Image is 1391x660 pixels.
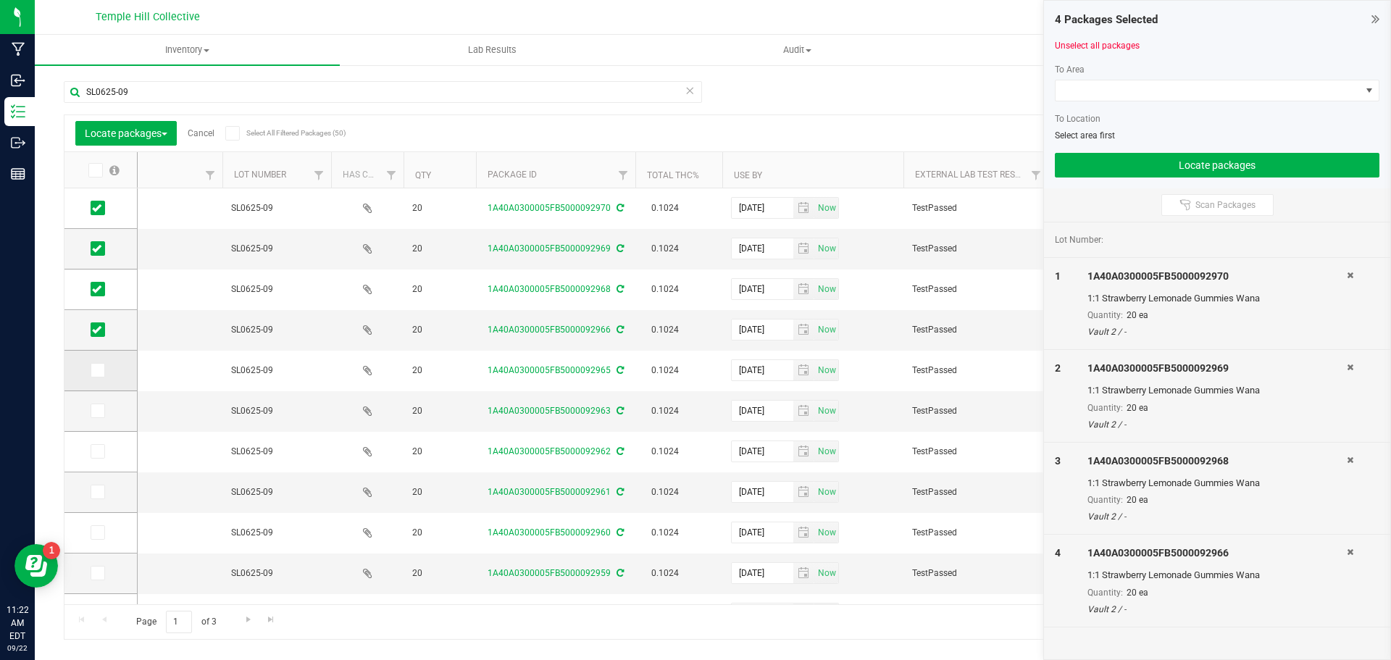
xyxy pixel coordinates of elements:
[488,406,611,416] a: 1A40A0300005FB5000092963
[488,203,611,213] a: 1A40A0300005FB5000092970
[246,129,319,137] span: Select All Filtered Packages (50)
[1127,403,1148,413] span: 20 ea
[793,401,814,421] span: select
[488,446,611,456] a: 1A40A0300005FB5000092962
[912,526,1040,540] span: TestPassed
[331,152,404,188] th: Has COA
[231,567,322,580] span: SL0625-09
[814,198,838,218] span: select
[11,135,25,150] inline-svg: Outbound
[912,283,1040,296] span: TestPassed
[1195,199,1256,211] span: Scan Packages
[86,445,214,459] span: Wana MA
[11,104,25,119] inline-svg: Inventory
[1127,588,1148,598] span: 20 ea
[35,43,340,57] span: Inventory
[1055,114,1100,124] span: To Location
[109,165,120,175] span: Select all records on this page
[814,279,838,299] span: select
[814,401,838,421] span: select
[1087,568,1347,582] div: 1:1 Strawberry Lemonade Gummies Wana
[1087,291,1347,306] div: 1:1 Strawberry Lemonade Gummies Wana
[734,170,762,180] a: Use By
[1127,310,1148,320] span: 20 ea
[614,446,624,456] span: Sync from Compliance System
[1087,383,1347,398] div: 1:1 Strawberry Lemonade Gummies Wana
[1127,495,1148,505] span: 20 ea
[7,643,28,653] p: 09/22
[814,238,839,259] span: Set Current date
[412,485,467,499] span: 20
[644,482,686,503] span: 0.1024
[231,485,322,499] span: SL0625-09
[1087,546,1347,561] div: 1A40A0300005FB5000092966
[412,567,467,580] span: 20
[912,567,1040,580] span: TestPassed
[340,35,645,65] a: Lab Results
[814,401,839,422] span: Set Current date
[644,603,686,625] span: 0.1024
[912,364,1040,377] span: TestPassed
[645,35,950,65] a: Audit
[647,170,699,180] a: Total THC%
[814,360,839,381] span: Set Current date
[814,279,839,300] span: Set Current date
[85,128,167,139] span: Locate packages
[912,485,1040,499] span: TestPassed
[86,526,214,540] span: Wana MA
[1055,130,1115,141] span: Select area first
[86,283,214,296] span: Wana MA
[1055,233,1103,246] span: Lot Number:
[1087,269,1347,284] div: 1A40A0300005FB5000092970
[793,563,814,583] span: select
[614,203,624,213] span: Sync from Compliance System
[1087,476,1347,490] div: 1:1 Strawberry Lemonade Gummies Wana
[11,73,25,88] inline-svg: Inbound
[43,542,60,559] iframe: Resource center unread badge
[412,201,467,215] span: 20
[86,404,214,418] span: Wana MA
[1087,588,1123,598] span: Quantity:
[646,43,949,57] span: Audit
[915,170,1029,180] a: External Lab Test Result
[231,526,322,540] span: SL0625-09
[814,319,839,341] span: Set Current date
[614,284,624,294] span: Sync from Compliance System
[644,238,686,259] span: 0.1024
[231,201,322,215] span: SL0625-09
[11,42,25,57] inline-svg: Manufacturing
[1087,418,1347,431] div: Vault 2 / -
[912,201,1040,215] span: TestPassed
[1087,603,1347,616] div: Vault 2 / -
[488,527,611,538] a: 1A40A0300005FB5000092960
[488,284,611,294] a: 1A40A0300005FB5000092968
[1055,455,1061,467] span: 3
[793,238,814,259] span: select
[1087,510,1347,523] div: Vault 2 / -
[380,163,404,188] a: Filter
[1087,403,1123,413] span: Quantity:
[644,441,686,462] span: 0.1024
[1161,194,1274,216] button: Scan Packages
[231,404,322,418] span: SL0625-09
[35,35,340,65] a: Inventory
[86,364,214,377] span: Wana MA
[415,170,431,180] a: Qty
[261,611,282,630] a: Go to the last page
[11,167,25,181] inline-svg: Reports
[1087,495,1123,505] span: Quantity:
[231,323,322,337] span: SL0625-09
[1055,270,1061,282] span: 1
[75,121,177,146] button: Locate packages
[614,325,624,335] span: Sync from Compliance System
[611,163,635,188] a: Filter
[86,567,214,580] span: Wana MA
[644,401,686,422] span: 0.1024
[231,364,322,377] span: SL0625-09
[231,283,322,296] span: SL0625-09
[685,81,695,100] span: Clear
[814,198,839,219] span: Set Current date
[1055,64,1085,75] span: To Area
[488,568,611,578] a: 1A40A0300005FB5000092959
[1055,362,1061,374] span: 2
